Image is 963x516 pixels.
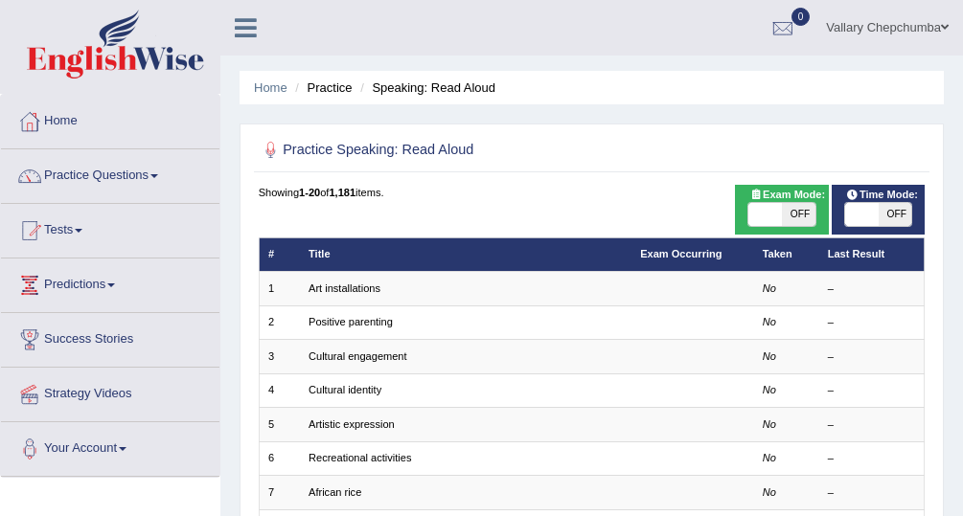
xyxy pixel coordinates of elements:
th: Last Result [818,237,925,271]
a: Positive parenting [309,316,393,327]
a: Artistic expression [309,418,395,430]
a: Art installations [309,282,380,294]
div: – [828,417,915,433]
td: 3 [259,340,300,373]
em: No [763,316,776,327]
a: Predictions [1,258,219,306]
em: No [763,486,776,498]
em: No [763,282,776,294]
div: – [828,485,915,501]
a: Exam Occurring [640,248,722,259]
td: 1 [259,272,300,305]
span: 0 [791,8,811,26]
td: 4 [259,373,300,407]
a: Success Stories [1,313,219,361]
div: – [828,349,915,365]
a: Practice Questions [1,149,219,197]
a: Cultural engagement [309,350,407,362]
a: Tests [1,204,219,252]
a: Home [254,80,287,95]
td: 5 [259,408,300,441]
em: No [763,418,776,430]
em: No [763,350,776,362]
span: Exam Mode: [744,187,832,204]
td: 7 [259,476,300,509]
a: Cultural identity [309,384,381,395]
b: 1-20 [299,187,320,198]
td: 2 [259,305,300,339]
td: 6 [259,441,300,475]
div: – [828,315,915,330]
div: Showing of items. [259,185,926,200]
a: Strategy Videos [1,368,219,415]
div: Show exams occurring in exams [735,185,828,235]
div: – [828,383,915,398]
li: Speaking: Read Aloud [355,79,495,97]
em: No [763,384,776,395]
th: Title [300,237,631,271]
span: Time Mode: [839,187,924,204]
div: – [828,451,915,466]
a: African rice [309,486,361,498]
th: # [259,237,300,271]
h2: Practice Speaking: Read Aloud [259,138,672,163]
a: Home [1,95,219,143]
span: OFF [879,203,912,226]
li: Practice [290,79,352,97]
a: Your Account [1,422,219,470]
b: 1,181 [329,187,355,198]
em: No [763,452,776,463]
a: Recreational activities [309,452,411,463]
th: Taken [753,237,818,271]
div: – [828,281,915,297]
span: OFF [782,203,815,226]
